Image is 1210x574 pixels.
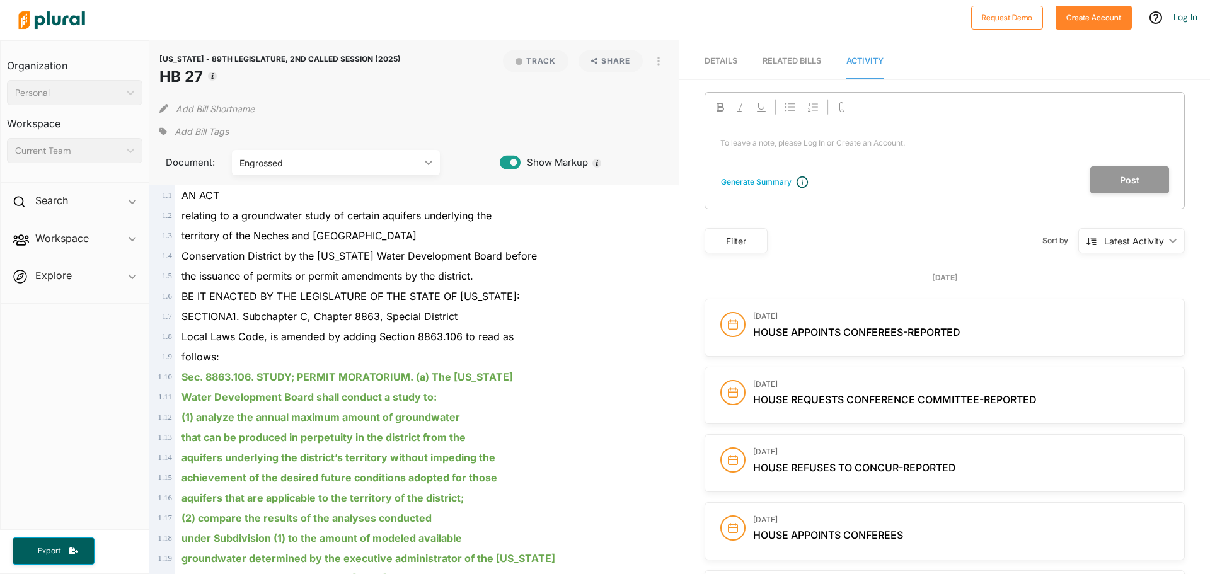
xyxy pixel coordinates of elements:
span: 1 . 9 [162,352,172,361]
span: 1 . 8 [162,332,172,341]
span: the issuance of permits or permit amendments by the district. [181,270,473,282]
a: Log In [1173,11,1197,23]
span: 1 . 4 [162,251,172,260]
span: House appoints conferees-reported [753,326,960,338]
div: Tooltip anchor [207,71,218,82]
a: Create Account [1056,10,1132,23]
span: Add Bill Tags [175,125,229,138]
span: 1 . 13 [158,433,172,442]
ins: that can be produced in perpetuity in the district from the [181,431,466,444]
span: 1 . 14 [158,453,172,462]
span: House refuses to concur-reported [753,461,956,474]
ins: Water Development Board shall conduct a study to: [181,391,437,403]
ins: groundwater determined by the executive administrator of the [US_STATE] [181,552,555,565]
span: BE IT ENACTED BY THE LEGISLATURE OF THE STATE OF [US_STATE]: [181,290,520,302]
span: 1 . 12 [158,413,172,422]
span: 1 . 6 [162,292,172,301]
span: 1 . 19 [158,554,172,563]
span: 1 . 11 [158,393,172,401]
button: Create Account [1056,6,1132,30]
span: AN ACT [181,189,219,202]
a: Request Demo [971,10,1043,23]
span: 1 . 7 [162,312,172,321]
span: Export [29,546,69,556]
span: territory of the Neches and [GEOGRAPHIC_DATA] [181,229,417,242]
ins: achievement of the desired future conditions adopted for those [181,471,497,484]
div: Tooltip anchor [591,158,602,169]
button: Generate Summary [717,176,795,188]
button: Export [13,537,95,565]
span: 1 . 5 [162,272,172,280]
h3: Organization [7,47,142,75]
h3: Workspace [7,105,142,133]
span: follows: [181,350,219,363]
button: Track [503,50,568,72]
ins: (1) analyze the annual maximum amount of groundwater [181,411,460,423]
button: Share [579,50,643,72]
span: SECTIONA1. Subchapter C, Chapter 8863, Special District [181,310,458,323]
span: Activity [846,56,884,66]
span: 1 . 2 [162,211,172,220]
div: Personal [15,86,122,100]
ins: (2) compare the results of the analyses conducted [181,512,432,524]
span: 1 . 16 [158,493,172,502]
ins: under Subdivision (1) to the amount of modeled available [181,532,462,544]
span: 1 . 15 [158,473,172,482]
div: Generate Summary [721,176,792,188]
span: Document: [159,156,216,169]
div: [DATE] [705,272,1185,284]
ins: aquifers underlying the district’s territory without impeding the [181,451,495,464]
span: Show Markup [521,156,588,169]
div: Engrossed [239,156,420,169]
button: Post [1090,166,1169,193]
span: Conservation District by the [US_STATE] Water Development Board before [181,250,537,262]
ins: aquifers that are applicable to the territory of the district; [181,491,464,504]
h3: [DATE] [753,380,1169,389]
h3: [DATE] [753,312,1169,321]
div: Current Team [15,144,122,158]
h3: [DATE] [753,447,1169,456]
button: Add Bill Shortname [176,98,255,118]
div: RELATED BILLS [763,55,821,67]
h1: HB 27 [159,66,401,88]
span: 1 . 3 [162,231,172,240]
h2: Search [35,193,68,207]
ins: Sec. 8863.106. STUDY; PERMIT MORATORIUM. (a) The [US_STATE] [181,370,513,383]
div: Filter [713,234,759,248]
button: Share [573,50,648,72]
span: Sort by [1042,235,1078,246]
a: Details [705,43,737,79]
span: House requests conference committee-reported [753,393,1037,406]
span: House appoints conferees [753,529,903,541]
div: Add tags [159,122,229,141]
span: 1 . 18 [158,534,172,542]
span: Details [705,56,737,66]
span: 1 . 17 [158,514,172,522]
span: Local Laws Code, is amended by adding Section 8863.106 to read as [181,330,514,343]
a: Activity [846,43,884,79]
span: relating to a groundwater study of certain aquifers underlying the [181,209,492,222]
span: 1 . 10 [158,372,172,381]
a: RELATED BILLS [763,43,821,79]
h3: [DATE] [753,515,1169,524]
div: Latest Activity [1104,234,1164,248]
span: 1 . 1 [162,191,172,200]
button: Request Demo [971,6,1043,30]
span: [US_STATE] - 89TH LEGISLATURE, 2ND CALLED SESSION (2025) [159,54,401,64]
